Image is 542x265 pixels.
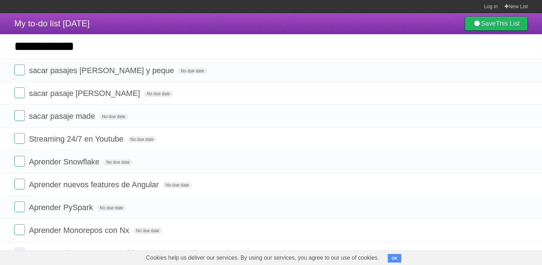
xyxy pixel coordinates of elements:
[139,251,386,265] span: Cookies help us deliver our services. By using our services, you agree to our use of cookies.
[14,224,25,235] label: Done
[103,159,132,165] span: No due date
[14,19,90,28] span: My to-do list [DATE]
[14,156,25,167] label: Done
[144,91,173,97] span: No due date
[29,112,97,121] span: sacar pasaje made
[14,65,25,75] label: Done
[29,66,176,75] span: sacar pasajes [PERSON_NAME] y peque
[496,20,520,27] b: This List
[99,113,128,120] span: No due date
[97,205,126,211] span: No due date
[29,203,95,212] span: Aprender PySpark
[29,134,125,143] span: Streaming 24/7 en Youtube
[14,133,25,144] label: Done
[178,68,207,74] span: No due date
[29,89,142,98] span: sacar pasaje [PERSON_NAME]
[128,136,156,143] span: No due date
[14,179,25,189] label: Done
[388,254,402,263] button: OK
[133,228,162,234] span: No due date
[29,249,198,258] span: Contactar [PERSON_NAME] [PERSON_NAME]
[163,182,192,188] span: No due date
[29,226,131,235] span: Aprender Monorepos con Nx
[14,247,25,258] label: Done
[14,110,25,121] label: Done
[14,202,25,212] label: Done
[29,157,101,166] span: Aprender Snowflake
[29,180,160,189] span: Aprender nuevos features de Angular
[14,87,25,98] label: Done
[465,16,528,31] a: SaveThis List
